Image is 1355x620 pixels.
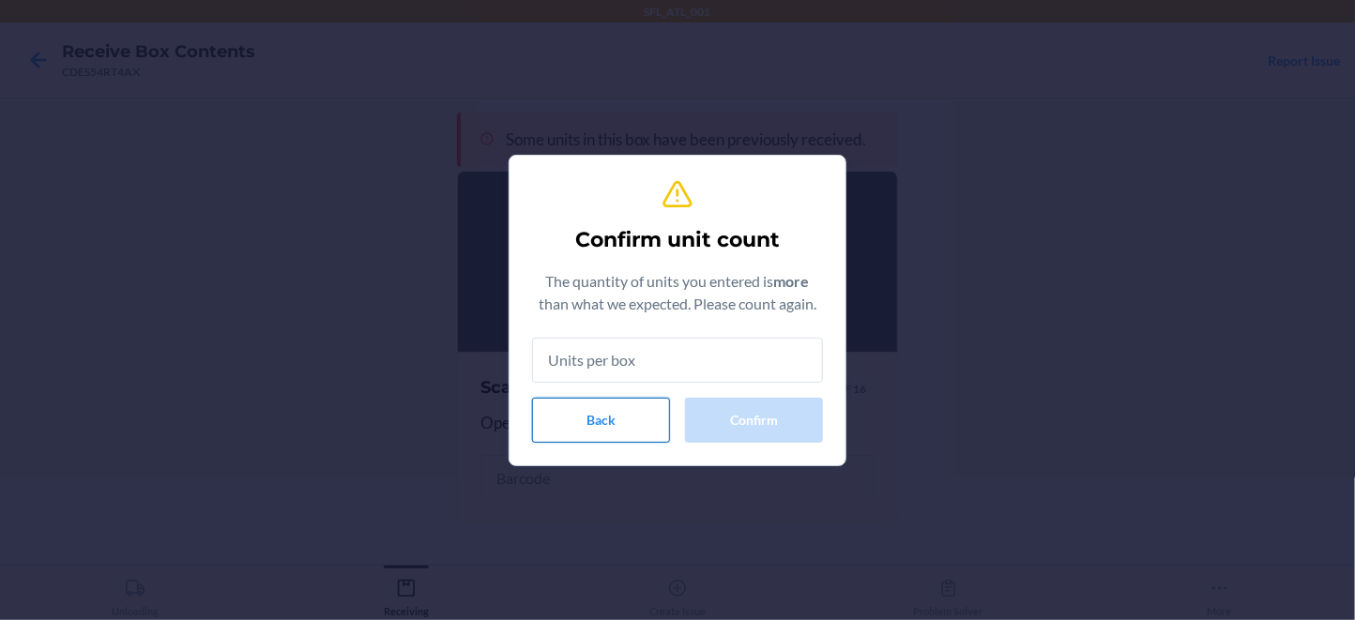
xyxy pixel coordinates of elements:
button: Back [532,398,670,443]
input: Units per box [532,338,823,383]
button: Confirm [685,398,823,443]
h2: Confirm unit count [575,225,780,255]
p: The quantity of units you entered is than what we expected. Please count again. [532,270,823,315]
b: more [774,272,810,290]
